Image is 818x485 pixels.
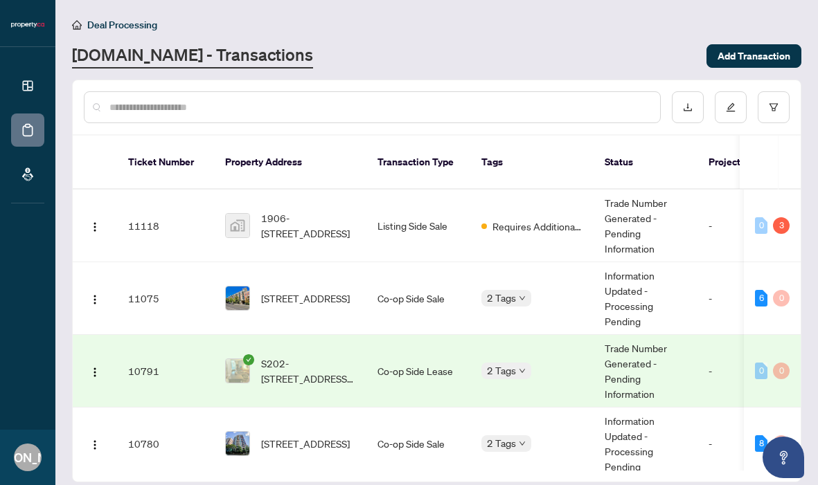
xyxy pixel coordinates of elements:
[84,214,106,237] button: Logo
[72,20,82,30] span: home
[261,291,350,306] span: [STREET_ADDRESS]
[594,335,697,408] td: Trade Number Generated - Pending Information
[718,45,790,67] span: Add Transaction
[697,190,781,262] td: -
[226,432,249,455] img: thumbnail-img
[769,102,779,112] span: filter
[243,354,254,365] span: check-circle
[773,217,790,234] div: 3
[755,435,767,452] div: 8
[226,286,249,310] img: thumbnail-img
[683,102,693,112] span: download
[89,439,100,450] img: Logo
[672,91,704,123] button: download
[755,290,767,306] div: 6
[487,290,516,306] span: 2 Tags
[84,287,106,309] button: Logo
[261,356,355,386] span: S202-[STREET_ADDRESS][PERSON_NAME]
[594,262,697,335] td: Information Updated - Processing Pending
[87,19,157,31] span: Deal Processing
[117,262,214,335] td: 11075
[594,136,697,190] th: Status
[226,359,249,383] img: thumbnail-img
[706,44,801,68] button: Add Transaction
[84,360,106,382] button: Logo
[755,363,767,379] div: 0
[11,21,44,29] img: logo
[519,440,526,447] span: down
[773,363,790,379] div: 0
[89,221,100,232] img: Logo
[519,295,526,302] span: down
[726,102,736,112] span: edit
[72,44,313,68] a: [DOMAIN_NAME] - Transactions
[492,219,583,234] span: Requires Additional Docs
[487,363,516,378] span: 2 Tags
[758,91,790,123] button: filter
[697,335,781,408] td: -
[697,136,781,190] th: Project Name
[366,262,470,335] td: Co-op Side Sale
[366,335,470,408] td: Co-op Side Lease
[715,91,747,123] button: edit
[117,408,214,480] td: 10780
[366,408,470,480] td: Co-op Side Sale
[261,436,350,451] span: [STREET_ADDRESS]
[117,136,214,190] th: Ticket Number
[594,408,697,480] td: Information Updated - Processing Pending
[519,367,526,374] span: down
[755,217,767,234] div: 0
[470,136,594,190] th: Tags
[773,290,790,306] div: 0
[697,408,781,480] td: -
[89,294,100,305] img: Logo
[366,136,470,190] th: Transaction Type
[763,437,804,478] button: Open asap
[117,190,214,262] td: 11118
[226,214,249,237] img: thumbnail-img
[773,435,790,452] div: 0
[487,435,516,451] span: 2 Tags
[261,210,355,241] span: 1906-[STREET_ADDRESS]
[117,335,214,408] td: 10791
[84,432,106,455] button: Logo
[214,136,366,190] th: Property Address
[594,190,697,262] td: Trade Number Generated - Pending Information
[366,190,470,262] td: Listing Side Sale
[89,367,100,378] img: Logo
[697,262,781,335] td: -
